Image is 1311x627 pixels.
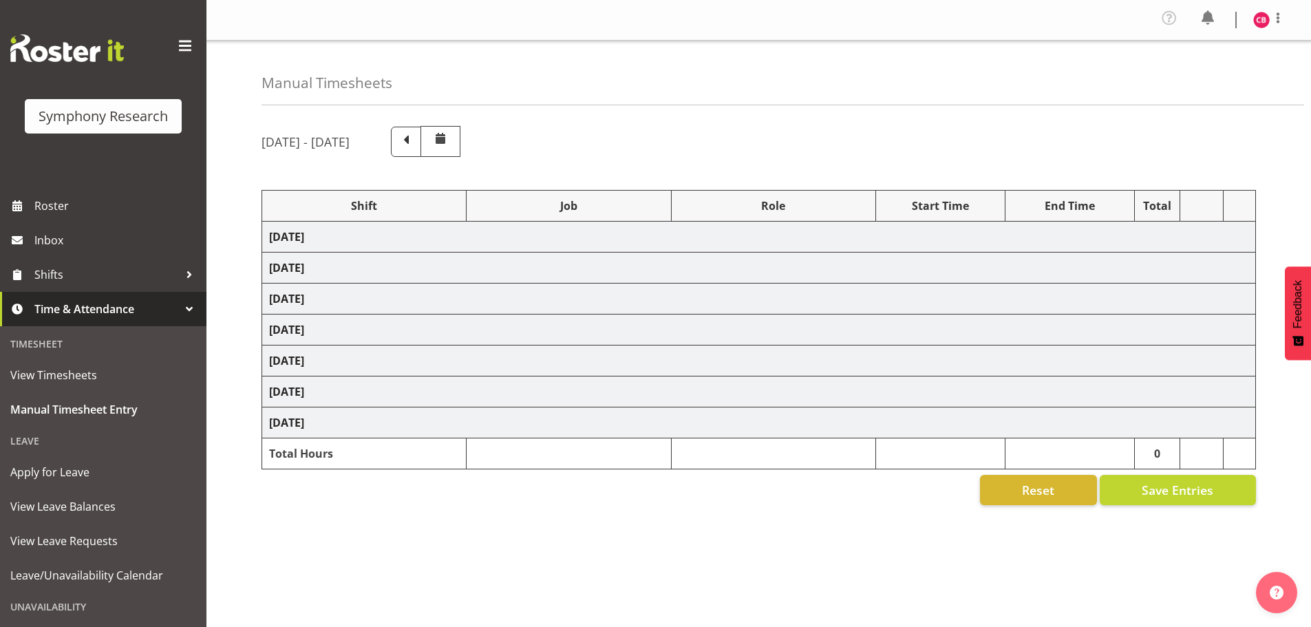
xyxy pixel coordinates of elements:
td: [DATE] [262,253,1256,284]
span: Time & Attendance [34,299,179,319]
td: [DATE] [262,376,1256,407]
div: Shift [269,198,459,214]
span: View Timesheets [10,365,196,385]
div: Role [679,198,868,214]
td: [DATE] [262,315,1256,346]
button: Feedback - Show survey [1285,266,1311,360]
td: 0 [1134,438,1180,469]
button: Reset [980,475,1097,505]
div: Start Time [883,198,998,214]
span: Inbox [34,230,200,251]
div: End Time [1012,198,1127,214]
span: Feedback [1292,280,1304,328]
a: View Leave Requests [3,524,203,558]
span: Save Entries [1142,481,1213,499]
span: Roster [34,195,200,216]
img: help-xxl-2.png [1270,586,1283,599]
td: Total Hours [262,438,467,469]
div: Unavailability [3,593,203,621]
span: Reset [1022,481,1054,499]
span: View Leave Balances [10,496,196,517]
span: View Leave Requests [10,531,196,551]
img: catherine-baxter9075.jpg [1253,12,1270,28]
td: [DATE] [262,407,1256,438]
a: Manual Timesheet Entry [3,392,203,427]
div: Symphony Research [39,106,168,127]
span: Leave/Unavailability Calendar [10,565,196,586]
a: View Timesheets [3,358,203,392]
a: Leave/Unavailability Calendar [3,558,203,593]
button: Save Entries [1100,475,1256,505]
h5: [DATE] - [DATE] [262,134,350,149]
div: Timesheet [3,330,203,358]
span: Apply for Leave [10,462,196,482]
div: Total [1142,198,1173,214]
span: Shifts [34,264,179,285]
div: Job [473,198,663,214]
span: Manual Timesheet Entry [10,399,196,420]
td: [DATE] [262,346,1256,376]
td: [DATE] [262,284,1256,315]
a: Apply for Leave [3,455,203,489]
div: Leave [3,427,203,455]
h4: Manual Timesheets [262,75,392,91]
td: [DATE] [262,222,1256,253]
a: View Leave Balances [3,489,203,524]
img: Rosterit website logo [10,34,124,62]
